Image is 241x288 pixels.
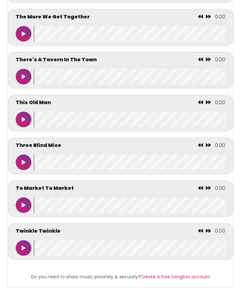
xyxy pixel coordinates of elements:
[16,13,90,21] p: The More We Get Together
[140,274,210,280] a: Create a free Songbox account
[16,56,97,63] p: There's A Tavern In The Town
[215,227,225,235] span: 0.00
[12,274,229,280] p: Do you need to share music privately & securely?
[16,184,74,192] p: To Market To Market
[215,142,225,149] span: 0.00
[16,227,61,235] p: Twinkle Twinkle
[215,184,225,192] span: 0.00
[215,13,225,20] span: 0.00
[16,142,61,149] p: Three Blind Mice
[215,56,225,63] span: 0.00
[16,99,51,106] p: This Old Man
[215,99,225,106] span: 0.00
